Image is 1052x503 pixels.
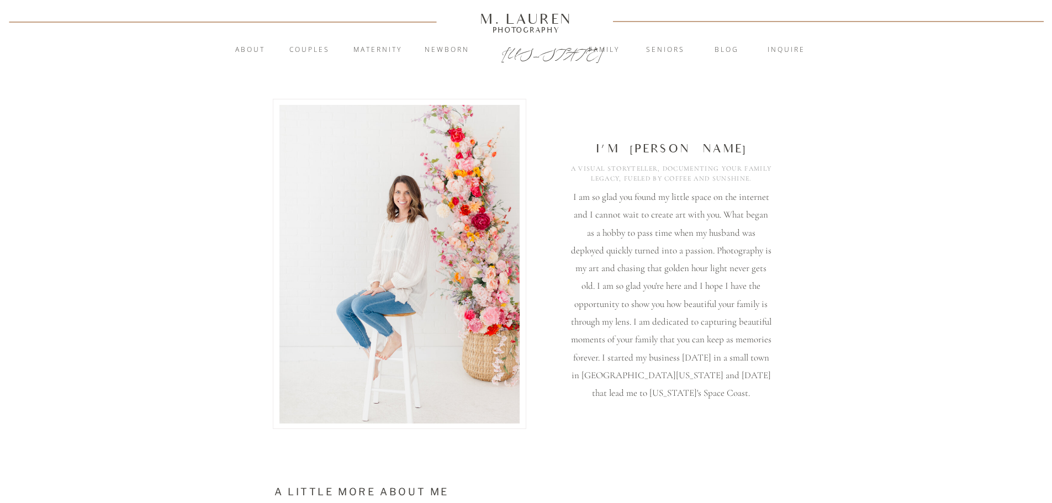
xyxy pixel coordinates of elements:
a: blog [697,45,757,56]
h2: I am so glad you found my little space on the internet and I cannot wait to create art with you. ... [570,188,772,405]
a: Newborn [417,45,477,56]
a: M. Lauren [447,13,605,25]
a: inquire [757,45,816,56]
a: Family [574,45,634,56]
a: [US_STATE] [501,45,552,59]
a: Couples [280,45,340,56]
h3: a little more about me [261,484,463,501]
a: Maternity [348,45,408,56]
h1: A visual storyteller, documenting your family legacy, fueled by coffEe and sunshine. [568,163,775,187]
a: About [229,45,272,56]
h3: I'm [PERSON_NAME] [579,141,764,158]
a: Seniors [636,45,695,56]
a: Photography [475,27,577,33]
